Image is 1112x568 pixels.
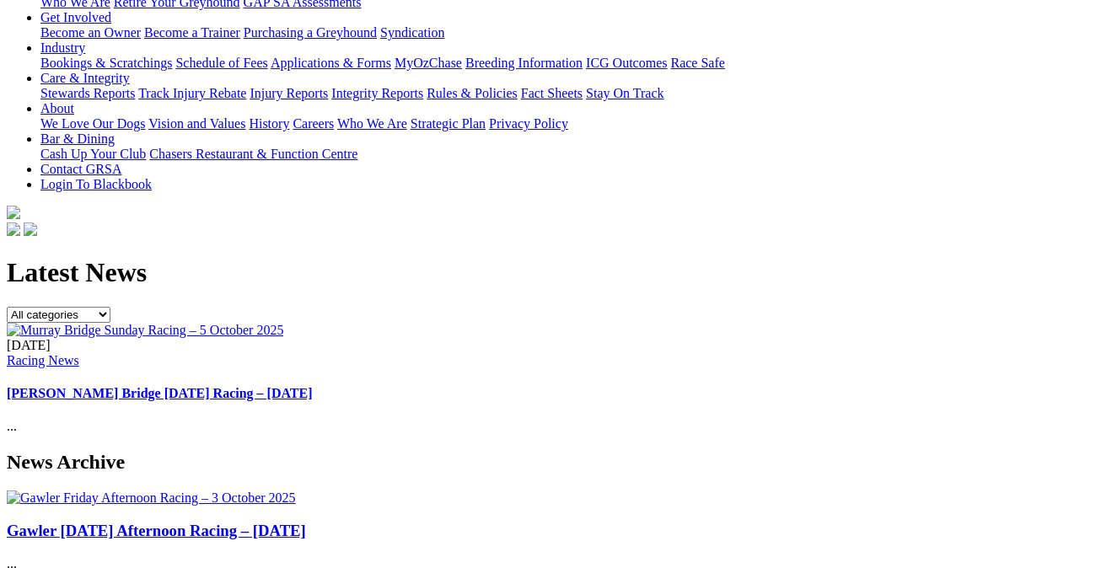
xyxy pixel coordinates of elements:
a: Breeding Information [465,56,583,70]
a: Login To Blackbook [40,177,152,191]
a: Who We Are [337,116,407,131]
span: [DATE] [7,338,51,352]
img: Murray Bridge Sunday Racing – 5 October 2025 [7,323,283,338]
a: History [249,116,289,131]
h1: Latest News [7,257,1105,288]
a: Care & Integrity [40,71,130,85]
div: Industry [40,56,1105,71]
a: Contact GRSA [40,162,121,176]
a: Purchasing a Greyhound [244,25,377,40]
div: Get Involved [40,25,1105,40]
a: Stewards Reports [40,86,135,100]
div: ... [7,338,1105,435]
a: Vision and Values [148,116,245,131]
a: Gawler [DATE] Afternoon Racing – [DATE] [7,522,306,539]
div: Care & Integrity [40,86,1105,101]
a: Race Safe [670,56,724,70]
a: Cash Up Your Club [40,147,146,161]
a: Industry [40,40,85,55]
h2: News Archive [7,451,1105,474]
img: facebook.svg [7,222,20,236]
a: Privacy Policy [489,116,568,131]
a: About [40,101,74,115]
a: Applications & Forms [271,56,391,70]
a: Get Involved [40,10,111,24]
a: Track Injury Rebate [138,86,246,100]
a: Schedule of Fees [175,56,267,70]
img: Gawler Friday Afternoon Racing – 3 October 2025 [7,490,296,506]
img: twitter.svg [24,222,37,236]
a: We Love Our Dogs [40,116,145,131]
a: Injury Reports [250,86,328,100]
a: Rules & Policies [427,86,518,100]
a: ICG Outcomes [586,56,667,70]
a: Stay On Track [586,86,663,100]
img: logo-grsa-white.png [7,206,20,219]
a: Careers [293,116,334,131]
a: Become an Owner [40,25,141,40]
a: Racing News [7,353,79,367]
a: Bar & Dining [40,131,115,146]
div: About [40,116,1105,131]
a: [PERSON_NAME] Bridge [DATE] Racing – [DATE] [7,386,313,400]
a: Bookings & Scratchings [40,56,172,70]
a: MyOzChase [395,56,462,70]
div: Bar & Dining [40,147,1105,162]
a: Integrity Reports [331,86,423,100]
a: Chasers Restaurant & Function Centre [149,147,357,161]
a: Fact Sheets [521,86,583,100]
a: Strategic Plan [411,116,486,131]
a: Syndication [380,25,444,40]
a: Become a Trainer [144,25,240,40]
